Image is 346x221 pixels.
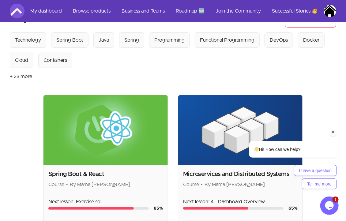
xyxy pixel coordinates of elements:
[25,4,336,18] nav: Main
[48,207,149,210] div: Course progress
[99,36,109,44] div: Java
[183,198,298,205] p: Next lesson: 4 - Dashboard Overview
[178,95,303,165] img: Product image for Microservices and Distributed Systems
[10,68,32,85] button: + 23 more
[324,5,336,17] img: Profile image for Muhammad Faisal Imran Khan
[15,57,28,64] div: Cloud
[25,4,67,18] a: My dashboard
[43,57,67,64] div: Containers
[15,36,41,44] div: Technology
[230,86,340,193] iframe: chat widget
[183,182,199,187] span: Course
[211,4,266,18] a: Join the Community
[66,182,68,187] span: •
[154,206,163,211] span: 85 %
[183,170,298,178] h2: Microservices and Distributed Systems
[320,197,340,215] iframe: chat widget
[70,182,130,187] span: By Mama [PERSON_NAME]
[48,182,64,187] span: Course
[200,36,254,44] div: Functional Programming
[205,182,265,187] span: By Mama [PERSON_NAME]
[267,4,323,18] a: Successful Stories 🥳
[303,36,320,44] div: Docker
[48,198,163,205] p: Next lesson: Exercise sol
[154,36,185,44] div: Programming
[10,4,24,18] img: Amigoscode logo
[171,4,209,18] a: Roadmap 🆕
[201,182,203,187] span: •
[288,206,298,211] span: 65 %
[48,170,163,178] h2: Spring Boot & React
[270,36,288,44] div: DevOps
[117,4,170,18] a: Business and Teams
[124,36,139,44] div: Spring
[183,207,284,210] div: Course progress
[56,36,83,44] div: Spring Boot
[43,95,168,165] img: Product image for Spring Boot & React
[68,4,115,18] a: Browse products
